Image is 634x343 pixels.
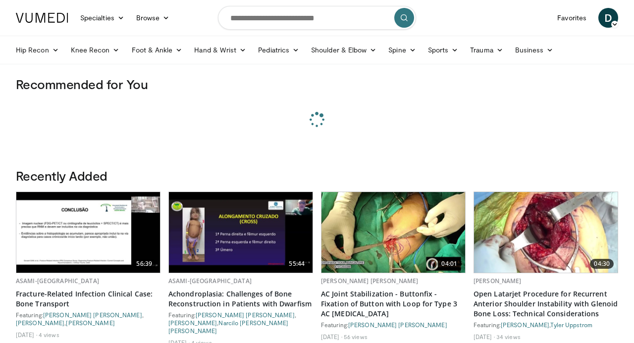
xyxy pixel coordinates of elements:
[168,289,313,309] a: Achondroplasia: Challenges of Bone Reconstruction in Patients with Dwarfism
[16,311,160,327] div: Featuring: , ,
[321,321,466,329] div: Featuring:
[501,321,549,328] a: [PERSON_NAME]
[321,192,465,273] a: 04:01
[16,289,160,309] a: Fracture-Related Infection Clinical Case: Bone Transport
[196,311,295,318] a: [PERSON_NAME] [PERSON_NAME]
[348,321,447,328] a: [PERSON_NAME] [PERSON_NAME]
[496,333,521,341] li: 34 views
[321,289,466,319] a: AC Joint Stabilization - Buttonfix - Fixation of Button with Loop for Type 3 AC [MEDICAL_DATA]
[321,277,418,285] a: [PERSON_NAME] [PERSON_NAME]
[16,13,68,23] img: VuMedi Logo
[474,333,495,341] li: [DATE]
[321,192,465,273] img: c2f644dc-a967-485d-903d-283ce6bc3929.620x360_q85_upscale.jpg
[509,40,560,60] a: Business
[39,331,59,339] li: 4 views
[474,192,618,273] img: 2b2da37e-a9b6-423e-b87e-b89ec568d167.620x360_q85_upscale.jpg
[464,40,509,60] a: Trauma
[437,259,461,269] span: 04:01
[74,8,130,28] a: Specialties
[168,319,217,326] a: [PERSON_NAME]
[16,76,618,92] h3: Recommended for You
[321,333,342,341] li: [DATE]
[252,40,305,60] a: Pediatrics
[169,192,313,273] img: 4f2bc282-22c3-41e7-a3f0-d3b33e5d5e41.620x360_q85_upscale.jpg
[43,311,142,318] a: [PERSON_NAME] [PERSON_NAME]
[16,192,160,273] a: 56:39
[188,40,252,60] a: Hand & Wrist
[382,40,422,60] a: Spine
[168,311,313,335] div: Featuring: , ,
[474,321,618,329] div: Featuring: ,
[16,168,618,184] h3: Recently Added
[550,321,592,328] a: Tyler Uppstrom
[16,331,37,339] li: [DATE]
[285,259,309,269] span: 55:44
[218,6,416,30] input: Search topics, interventions
[168,277,252,285] a: ASAMI-[GEOGRAPHIC_DATA]
[132,259,156,269] span: 56:39
[474,289,618,319] a: Open Latarjet Procedure for Recurrent Anterior Shoulder Instability with Glenoid Bone Loss: Techn...
[65,40,126,60] a: Knee Recon
[16,277,99,285] a: ASAMI-[GEOGRAPHIC_DATA]
[422,40,465,60] a: Sports
[590,259,614,269] span: 04:30
[16,192,160,273] img: 7827b68c-edda-4073-a757-b2e2fb0a5246.620x360_q85_upscale.jpg
[598,8,618,28] a: D
[168,319,289,334] a: Narcilo [PERSON_NAME] [PERSON_NAME]
[551,8,592,28] a: Favorites
[474,192,618,273] a: 04:30
[344,333,368,341] li: 56 views
[130,8,176,28] a: Browse
[126,40,189,60] a: Foot & Ankle
[305,40,382,60] a: Shoulder & Elbow
[66,319,114,326] a: [PERSON_NAME]
[16,319,64,326] a: [PERSON_NAME]
[169,192,313,273] a: 55:44
[474,277,522,285] a: [PERSON_NAME]
[10,40,65,60] a: Hip Recon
